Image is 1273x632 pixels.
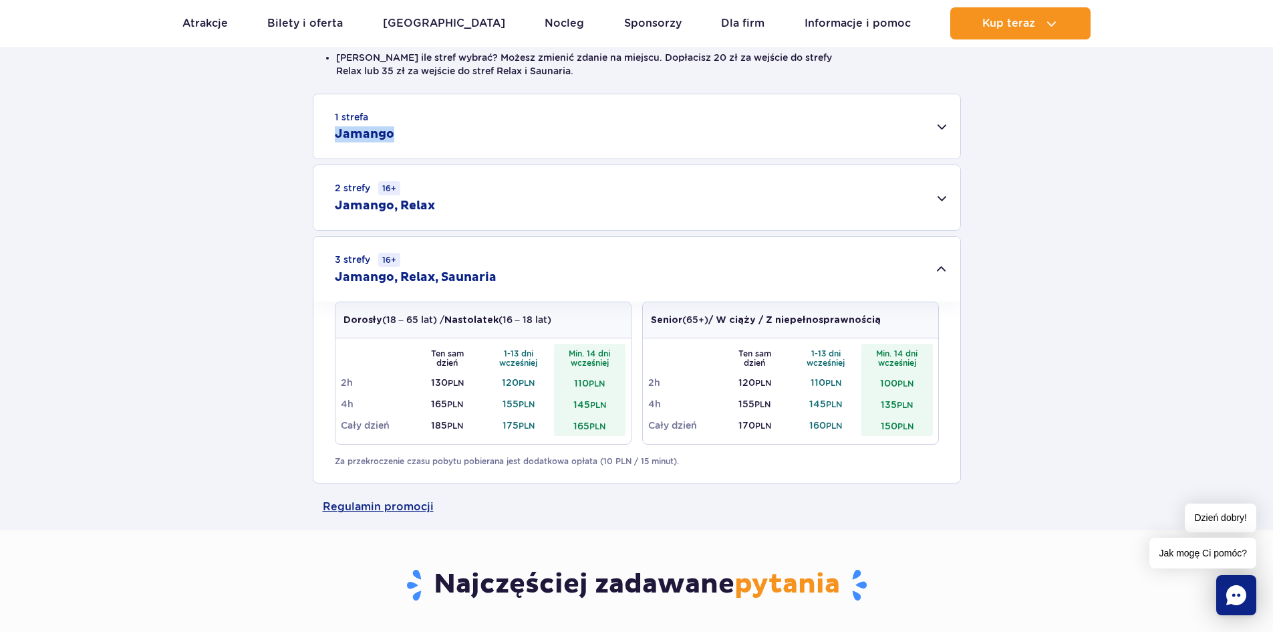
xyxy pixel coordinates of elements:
small: 16+ [378,181,400,195]
small: PLN [897,379,913,389]
td: 150 [861,415,933,436]
span: pytania [734,568,840,601]
th: Ten sam dzień [719,344,791,372]
h3: Najczęściej zadawane [323,568,951,603]
small: PLN [447,421,463,431]
a: Bilety i oferta [267,7,343,39]
small: 1 strefa [335,110,368,124]
th: 1-13 dni wcześniej [483,344,555,372]
button: Kup teraz [950,7,1091,39]
div: Chat [1216,575,1256,615]
td: 135 [861,393,933,415]
span: Jak mogę Ci pomóc? [1149,538,1256,568]
strong: Nastolatek [444,316,499,325]
small: PLN [519,421,535,431]
small: PLN [755,421,771,431]
td: 155 [483,393,555,415]
td: 175 [483,415,555,436]
th: Ten sam dzień [412,344,483,372]
td: 130 [412,372,483,393]
h2: Jamango [335,126,394,142]
td: 165 [554,415,625,436]
td: 120 [719,372,791,393]
small: 3 strefy [335,253,400,267]
small: PLN [519,378,535,388]
td: 2h [648,372,720,393]
span: Dzień dobry! [1185,504,1256,532]
th: Min. 14 dni wcześniej [554,344,625,372]
small: PLN [897,421,913,431]
li: [PERSON_NAME] ile stref wybrać? Możesz zmienić zdanie na miejscu. Dopłacisz 20 zł za wejście do s... [336,51,938,78]
small: 2 strefy [335,181,400,195]
small: PLN [519,399,535,409]
strong: / W ciąży / Z niepełnosprawnością [708,316,881,325]
td: 160 [791,415,862,436]
a: Informacje i pomoc [805,7,911,39]
a: Sponsorzy [624,7,682,39]
th: 1-13 dni wcześniej [791,344,862,372]
small: PLN [448,378,464,388]
a: Atrakcje [182,7,228,39]
small: PLN [754,399,770,409]
small: PLN [897,400,913,410]
td: 170 [719,415,791,436]
td: 145 [791,393,862,415]
small: PLN [590,400,606,410]
a: Dla firm [721,7,764,39]
strong: Dorosły [343,316,382,325]
td: 145 [554,393,625,415]
td: 155 [719,393,791,415]
h2: Jamango, Relax [335,198,435,214]
td: 185 [412,415,483,436]
td: 100 [861,372,933,393]
td: 110 [554,372,625,393]
p: (65+) [651,313,881,327]
td: 110 [791,372,862,393]
td: 4h [648,393,720,415]
a: Nocleg [545,7,584,39]
h2: Jamango, Relax, Saunaria [335,270,497,286]
th: Min. 14 dni wcześniej [861,344,933,372]
td: Cały dzień [648,415,720,436]
small: PLN [825,378,841,388]
small: 16+ [378,253,400,267]
small: PLN [826,399,842,409]
small: PLN [589,421,605,431]
td: Cały dzień [341,415,412,436]
p: (18 – 65 lat) / (16 – 18 lat) [343,313,551,327]
td: 120 [483,372,555,393]
a: [GEOGRAPHIC_DATA] [383,7,505,39]
small: PLN [826,421,842,431]
strong: Senior [651,316,682,325]
small: PLN [755,378,771,388]
td: 165 [412,393,483,415]
small: PLN [447,399,463,409]
td: 2h [341,372,412,393]
td: 4h [341,393,412,415]
small: PLN [589,379,605,389]
a: Regulamin promocji [323,484,951,530]
p: Za przekroczenie czasu pobytu pobierana jest dodatkowa opłata (10 PLN / 15 minut). [335,455,939,467]
span: Kup teraz [982,17,1035,29]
